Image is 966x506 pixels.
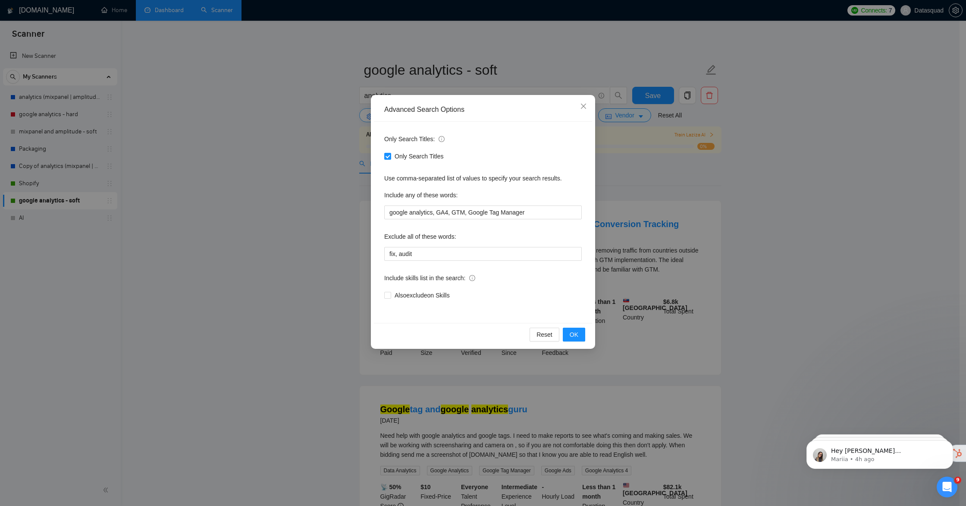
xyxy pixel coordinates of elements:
[469,275,475,281] span: info-circle
[563,328,585,342] button: OK
[793,422,966,483] iframe: Intercom notifications message
[384,188,458,202] label: Include any of these words:
[384,230,456,244] label: Exclude all of these words:
[580,103,587,110] span: close
[570,330,578,339] span: OK
[384,273,475,283] span: Include skills list in the search:
[391,291,453,300] span: Also exclude on Skills
[384,134,445,144] span: Only Search Titles:
[439,136,445,142] span: info-circle
[384,174,582,183] div: Use comma-separated list of values to specify your search results.
[572,95,595,118] button: Close
[937,477,957,497] iframe: Intercom live chat
[536,330,552,339] span: Reset
[530,328,559,342] button: Reset
[954,477,961,484] span: 9
[38,33,149,41] p: Message from Mariia, sent 4h ago
[38,25,149,204] span: Hey [PERSON_NAME][EMAIL_ADDRESS][DOMAIN_NAME], Do you want to learn how to integrate GigRadar wit...
[384,105,582,114] div: Advanced Search Options
[391,152,447,161] span: Only Search Titles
